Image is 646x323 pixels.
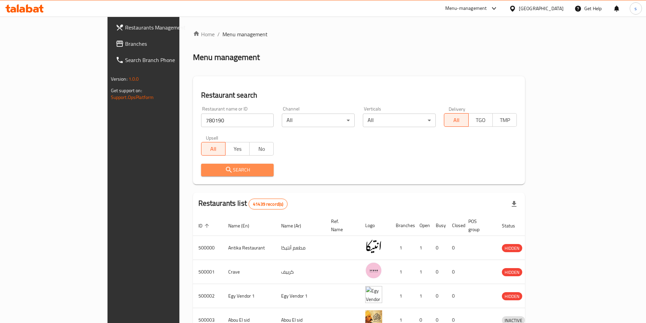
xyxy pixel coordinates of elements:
div: HIDDEN [502,268,522,276]
td: 1 [414,284,430,308]
img: Egy Vendor 1 [365,286,382,303]
button: Search [201,164,274,176]
span: No [252,144,271,154]
th: Logo [360,215,390,236]
div: HIDDEN [502,292,522,300]
span: 1.0.0 [129,75,139,83]
th: Closed [447,215,463,236]
span: Get support on: [111,86,142,95]
button: No [249,142,274,156]
span: All [447,115,466,125]
img: Antika Restaurant [365,238,382,255]
span: Search Branch Phone [125,56,210,64]
span: POS group [468,217,488,234]
span: Menu management [222,30,268,38]
span: Name (En) [228,222,258,230]
td: كرييف [276,260,326,284]
div: Menu-management [445,4,487,13]
td: 1 [390,236,414,260]
td: Antika Restaurant [223,236,276,260]
td: 1 [390,260,414,284]
td: 0 [447,260,463,284]
a: Search Branch Phone [110,52,215,68]
span: Ref. Name [331,217,352,234]
span: Status [502,222,524,230]
span: ID [198,222,211,230]
span: HIDDEN [502,244,522,252]
th: Busy [430,215,447,236]
button: TMP [492,113,517,127]
span: HIDDEN [502,268,522,276]
nav: breadcrumb [193,30,525,38]
div: HIDDEN [502,244,522,252]
h2: Restaurants list [198,198,288,209]
img: Crave [365,262,382,279]
span: 41439 record(s) [249,201,287,207]
label: Upsell [206,135,218,140]
td: Crave [223,260,276,284]
span: TGO [471,115,490,125]
td: 0 [447,236,463,260]
td: 1 [414,260,430,284]
input: Search for restaurant name or ID.. [201,114,274,127]
div: All [282,114,355,127]
li: / [217,30,220,38]
span: Search [207,166,269,174]
div: Export file [506,196,522,212]
td: 0 [430,284,447,308]
td: مطعم أنتيكا [276,236,326,260]
a: Branches [110,36,215,52]
button: All [201,142,226,156]
button: TGO [468,113,493,127]
td: Egy Vendor 1 [223,284,276,308]
span: s [634,5,637,12]
label: Delivery [449,106,466,111]
a: Support.OpsPlatform [111,93,154,102]
span: TMP [495,115,514,125]
h2: Restaurant search [201,90,517,100]
a: Restaurants Management [110,19,215,36]
span: Restaurants Management [125,23,210,32]
div: [GEOGRAPHIC_DATA] [519,5,564,12]
td: 1 [414,236,430,260]
td: Egy Vendor 1 [276,284,326,308]
th: Branches [390,215,414,236]
span: Version: [111,75,128,83]
td: 1 [390,284,414,308]
span: Name (Ar) [281,222,310,230]
button: Yes [225,142,250,156]
td: 0 [430,236,447,260]
th: Open [414,215,430,236]
div: All [363,114,436,127]
button: All [444,113,468,127]
span: Branches [125,40,210,48]
h2: Menu management [193,52,260,63]
span: All [204,144,223,154]
span: HIDDEN [502,292,522,300]
td: 0 [447,284,463,308]
td: 0 [430,260,447,284]
span: Yes [228,144,247,154]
